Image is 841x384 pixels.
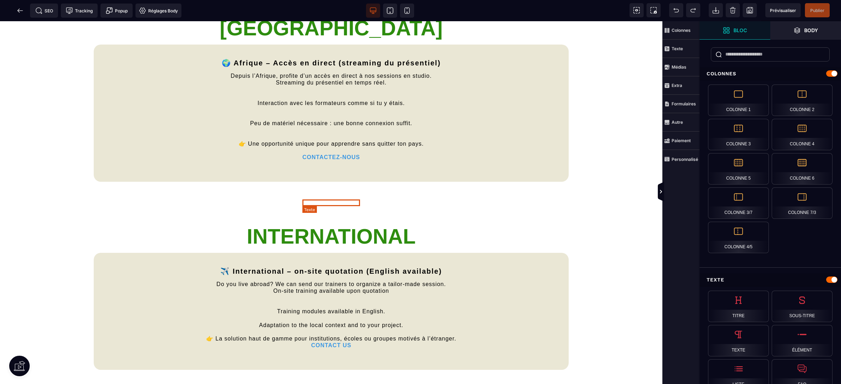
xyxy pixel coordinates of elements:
[672,83,682,88] strong: Extra
[366,4,380,18] span: Voir bureau
[662,113,700,132] span: Autre
[708,291,769,322] div: Titre
[772,119,833,150] div: Colonne 4
[135,4,181,18] span: Favicon
[66,7,93,14] span: Tracking
[772,291,833,322] div: Sous-titre
[100,4,133,18] span: Créer une alerte modale
[662,58,700,76] span: Médias
[672,120,683,125] strong: Autre
[700,21,770,40] span: Ouvrir les blocs
[700,181,707,203] span: Afficher les vues
[672,101,696,106] strong: Formulaires
[35,7,53,14] span: SEO
[772,325,833,356] div: Élément
[94,199,569,232] h1: INTERNATIONAL
[726,3,740,17] span: Nettoyage
[30,4,58,18] span: Métadata SEO
[662,150,700,168] span: Personnalisé
[700,67,841,80] div: Colonnes
[686,3,700,17] span: Rétablir
[708,187,769,219] div: Colonne 3/7
[662,40,700,58] span: Texte
[743,3,757,17] span: Enregistrer
[672,64,686,70] strong: Médias
[662,132,700,150] span: Paiement
[708,85,769,116] div: Colonne 1
[662,76,700,95] span: Extra
[770,21,841,40] span: Ouvrir les calques
[662,21,700,40] span: Colonnes
[383,4,397,18] span: Voir tablette
[646,3,661,17] span: Capture d'écran
[672,157,698,162] strong: Personnalisé
[708,325,769,356] div: Texte
[104,242,558,258] h2: ✈️ International – on-site quotation (English available)
[805,3,830,17] span: Enregistrer le contenu
[709,3,723,17] span: Importer
[61,4,98,18] span: Code de suivi
[104,34,558,50] h2: 🌍 Afrique – Accès en direct (streaming du présentiel)
[810,8,824,13] span: Publier
[104,258,558,329] text: Do you live abroad? We can send our trainers to organize a tailor-made session. On-site training ...
[772,187,833,219] div: Colonne 7/3
[13,4,27,18] span: Retour
[672,46,683,51] strong: Texte
[804,28,818,33] strong: Body
[302,133,360,139] a: CONTACTEZ-NOUS
[765,3,801,17] span: Aperçu
[139,7,178,14] span: Réglages Body
[400,4,414,18] span: Voir mobile
[708,222,769,253] div: Colonne 4/5
[106,7,128,14] span: Popup
[311,321,352,327] a: CONTACT US
[733,28,747,33] strong: Bloc
[700,273,841,286] div: Texte
[104,50,558,141] text: Depuis l’Afrique, profite d’un accès en direct à nos sessions en studio. Streaming du présentiel ...
[708,153,769,185] div: Colonne 5
[662,95,700,113] span: Formulaires
[672,28,691,33] strong: Colonnes
[672,138,691,143] strong: Paiement
[708,119,769,150] div: Colonne 3
[772,85,833,116] div: Colonne 2
[630,3,644,17] span: Voir les composants
[669,3,683,17] span: Défaire
[770,8,796,13] span: Prévisualiser
[772,153,833,185] div: Colonne 6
